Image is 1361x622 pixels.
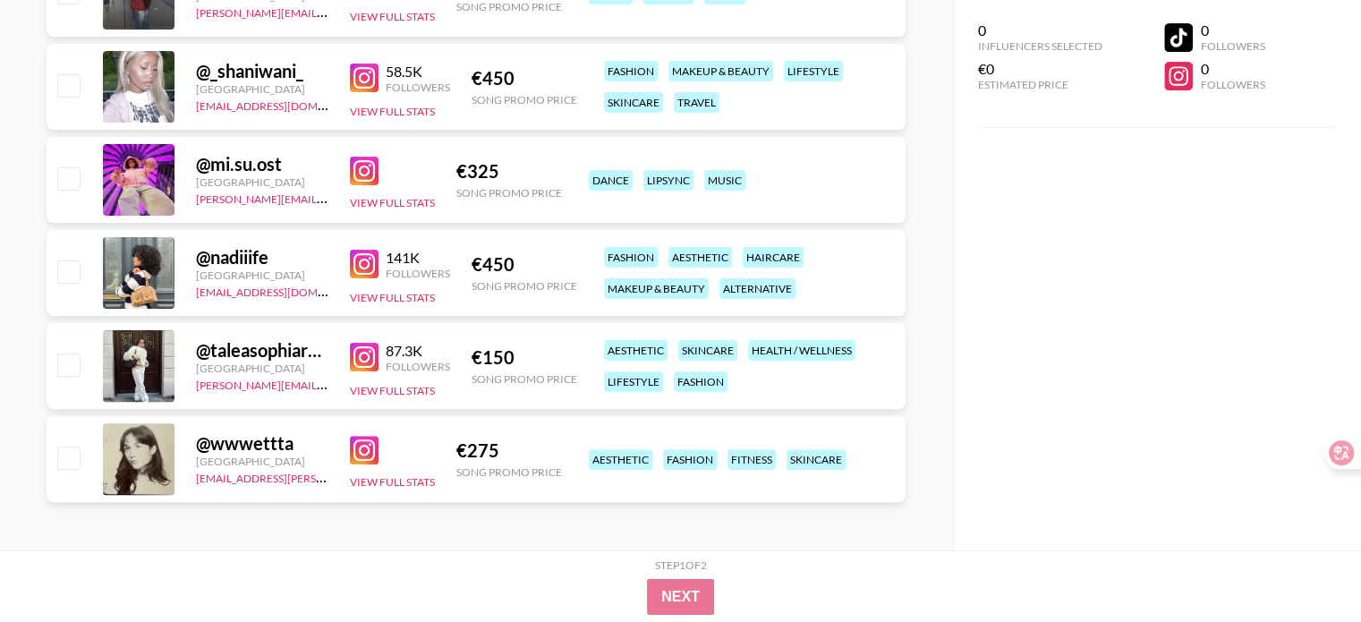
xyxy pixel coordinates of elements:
div: Followers [386,360,450,373]
div: health / wellness [748,340,855,361]
div: Song Promo Price [472,93,577,107]
div: aesthetic [668,247,732,268]
img: Instagram [350,250,379,278]
div: Song Promo Price [472,372,577,386]
div: skincare [678,340,737,361]
div: € 275 [456,439,562,462]
div: Followers [386,267,450,280]
div: Song Promo Price [472,279,577,293]
div: @ _shaniwani_ [196,60,328,82]
div: [GEOGRAPHIC_DATA] [196,268,328,282]
div: fashion [604,61,658,81]
div: music [704,170,745,191]
div: fitness [727,449,776,470]
a: [EMAIL_ADDRESS][PERSON_NAME][DOMAIN_NAME] [196,468,461,485]
div: haircare [743,247,804,268]
img: Instagram [350,64,379,92]
button: View Full Stats [350,196,435,209]
img: Instagram [350,436,379,464]
div: Followers [386,81,450,94]
div: €0 [978,60,1102,78]
img: Instagram [350,343,379,371]
a: [PERSON_NAME][EMAIL_ADDRESS][PERSON_NAME][DOMAIN_NAME] [196,3,546,20]
div: lifestyle [604,371,663,392]
div: makeup & beauty [668,61,773,81]
button: View Full Stats [350,384,435,397]
div: [GEOGRAPHIC_DATA] [196,82,328,96]
div: [GEOGRAPHIC_DATA] [196,175,328,189]
img: Instagram [350,157,379,185]
div: € 325 [456,160,562,183]
div: € 450 [472,67,577,89]
div: Followers [1200,78,1264,91]
a: [EMAIL_ADDRESS][DOMAIN_NAME] [196,96,376,113]
div: Song Promo Price [456,186,562,200]
div: 58.5K [386,63,450,81]
div: dance [589,170,633,191]
div: aesthetic [604,340,668,361]
div: skincare [604,92,663,113]
div: Step 1 of 2 [655,558,707,572]
div: @ nadiiife [196,246,328,268]
div: Song Promo Price [456,465,562,479]
div: 0 [978,21,1102,39]
div: 0 [1200,21,1264,39]
div: € 450 [472,253,577,276]
div: aesthetic [589,449,652,470]
iframe: Drift Widget Chat Controller [1272,533,1340,601]
div: @ mi.su.ost [196,153,328,175]
div: [GEOGRAPHIC_DATA] [196,362,328,375]
div: @ taleasophiarogel [196,339,328,362]
div: lifestyle [784,61,843,81]
div: Estimated Price [978,78,1102,91]
div: [GEOGRAPHIC_DATA] [196,455,328,468]
button: View Full Stats [350,291,435,304]
a: [EMAIL_ADDRESS][DOMAIN_NAME] [196,282,376,299]
div: fashion [663,449,717,470]
div: @ wwwettta [196,432,328,455]
div: € 150 [472,346,577,369]
div: Followers [1200,39,1264,53]
button: Next [647,579,714,615]
div: makeup & beauty [604,278,709,299]
a: [PERSON_NAME][EMAIL_ADDRESS][PERSON_NAME][DOMAIN_NAME] [196,189,546,206]
div: travel [674,92,719,113]
div: fashion [604,247,658,268]
div: lipsync [643,170,693,191]
div: 0 [1200,60,1264,78]
div: 141K [386,249,450,267]
button: View Full Stats [350,475,435,489]
a: [PERSON_NAME][EMAIL_ADDRESS][DOMAIN_NAME] [196,375,461,392]
div: Influencers Selected [978,39,1102,53]
button: View Full Stats [350,105,435,118]
div: alternative [719,278,795,299]
div: 87.3K [386,342,450,360]
div: skincare [787,449,846,470]
button: View Full Stats [350,10,435,23]
div: fashion [674,371,727,392]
